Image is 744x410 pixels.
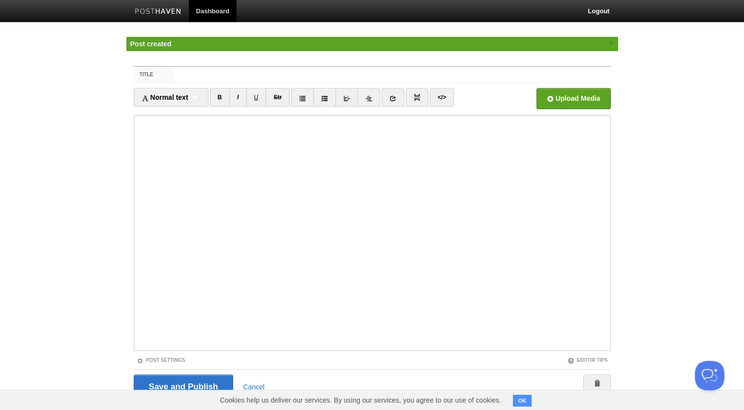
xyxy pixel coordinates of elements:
img: pagebreak-icon.png [414,94,420,101]
a: × [607,37,616,49]
input: Save and Publish [134,375,234,399]
iframe: Help Scout Beacon - Open [695,361,724,390]
a: B [210,88,230,107]
a: </> [430,88,454,107]
button: OK [513,395,532,407]
a: Post Settings [137,357,185,363]
a: Editor Tips [567,357,608,363]
span: Post created [130,40,172,48]
label: Title [134,67,174,83]
a: I [229,88,246,107]
a: Cancel [243,383,265,391]
a: U [246,88,267,107]
img: Posthaven-bar [135,8,181,16]
span: Cookies help us deliver our services. By using our services, you agree to our use of cookies. [210,390,511,410]
del: Str [273,94,282,101]
span: Normal text [142,93,188,101]
a: Str [266,88,290,107]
